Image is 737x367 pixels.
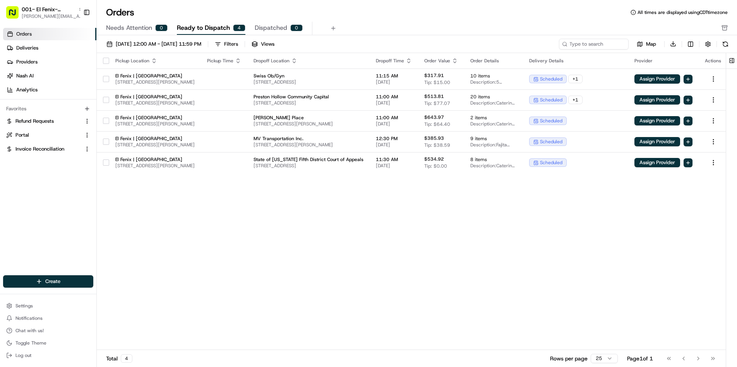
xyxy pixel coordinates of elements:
button: Assign Provider [634,74,680,84]
span: Settings [15,303,33,309]
div: Pickup Location [115,58,195,64]
button: Filters [211,39,242,50]
span: Toggle Theme [15,340,46,346]
span: [STREET_ADDRESS][PERSON_NAME] [115,163,195,169]
div: Delivery Details [529,58,622,64]
button: Assign Provider [634,137,680,146]
div: + 1 [568,75,583,83]
span: $643.97 [424,114,444,120]
span: Analytics [16,86,38,93]
div: Favorites [3,103,93,115]
span: El Fenix | [GEOGRAPHIC_DATA] [115,135,195,142]
div: Provider [634,58,692,64]
span: Log out [15,352,31,358]
div: Actions [705,58,722,64]
div: Filters [224,41,238,48]
span: [STREET_ADDRESS][PERSON_NAME] [115,142,195,148]
span: scheduled [540,118,562,124]
span: [STREET_ADDRESS][PERSON_NAME] [254,121,363,127]
div: 4 [233,24,245,31]
span: scheduled [540,76,562,82]
span: Notifications [15,315,43,321]
span: Create [45,278,60,285]
div: Dropoff Time [376,58,412,64]
h1: Orders [106,6,134,19]
span: MV Transportation Inc. [254,135,363,142]
button: Refresh [720,39,731,50]
span: 9 items [470,135,517,142]
span: Description: 5 Enchilada Family Meals, 1 Guacamole, 1 Chili con Queso, 1 Gallon Sweet Tea, 1 Gall... [470,79,517,85]
div: 4 [121,354,132,363]
span: Ready to Dispatch [177,23,230,33]
span: El Fenix | [GEOGRAPHIC_DATA] [115,156,195,163]
input: Type to search [559,39,629,50]
span: All times are displayed using CDT timezone [638,9,728,15]
a: Portal [6,132,81,139]
span: Tip: $38.59 [424,142,450,148]
button: Log out [3,350,93,361]
span: Needs Attention [106,23,152,33]
button: Refund Requests [3,115,93,127]
div: Order Value [424,58,458,64]
span: 11:30 AM [376,156,412,163]
span: Description: Fajita Party Pack, Fajita Family Meal, Corn Tortillas, Guacamole, Sopapillas, Gallon... [470,142,517,148]
button: Portal [3,129,93,141]
p: Rows per page [550,355,588,362]
span: Invoice Reconciliation [15,146,64,153]
span: Tip: $64.40 [424,121,450,127]
button: Toggle Theme [3,338,93,348]
button: Assign Provider [634,95,680,105]
div: Pickup Time [207,58,241,64]
span: 10 items [470,73,517,79]
span: [DATE] [376,142,412,148]
div: Order Details [470,58,517,64]
span: [STREET_ADDRESS] [254,100,363,106]
div: + 1 [568,96,583,104]
span: 12:30 PM [376,135,412,142]
span: [STREET_ADDRESS] [254,163,363,169]
span: Tip: $15.00 [424,79,450,86]
span: Providers [16,58,38,65]
span: Description: Catering order including Taco & Enchilada Party Pack, Cheese Enchiladas, Chicken & S... [470,100,517,106]
span: [DATE] [376,100,412,106]
span: Tip: $0.00 [424,163,447,169]
span: $385.93 [424,135,444,141]
span: 11:00 AM [376,94,412,100]
span: Portal [15,132,29,139]
span: [DATE] [376,163,412,169]
button: 001- El Fenix- [GEOGRAPHIC_DATA][PERSON_NAME][EMAIL_ADDRESS][DOMAIN_NAME] [3,3,80,22]
a: Orders [3,28,96,40]
button: 001- El Fenix- [GEOGRAPHIC_DATA] [22,5,75,13]
span: Description: Catering order for Staff Party: Fajita Party Pack (serves 12) with chicken & skirt s... [470,121,517,127]
span: [STREET_ADDRESS][PERSON_NAME] [254,142,363,148]
span: Orders [16,31,32,38]
span: [PERSON_NAME] Place [254,115,363,121]
a: Deliveries [3,42,96,54]
div: 0 [290,24,303,31]
span: scheduled [540,97,562,103]
button: Map [632,39,661,49]
button: [PERSON_NAME][EMAIL_ADDRESS][DOMAIN_NAME] [22,13,84,19]
span: Chat with us! [15,328,44,334]
a: Analytics [3,84,96,96]
button: Invoice Reconciliation [3,143,93,155]
span: El Fenix | [GEOGRAPHIC_DATA] [115,73,195,79]
span: scheduled [540,159,562,166]
a: Nash AI [3,70,96,82]
span: Views [261,41,274,48]
span: 11:00 AM [376,115,412,121]
span: $513.81 [424,93,444,99]
a: Refund Requests [6,118,81,125]
a: Providers [3,56,96,68]
div: Total [106,354,132,363]
span: [DATE] [376,121,412,127]
span: Preston Hollow Community Capital [254,94,363,100]
span: [STREET_ADDRESS][PERSON_NAME] [115,121,195,127]
button: Chat with us! [3,325,93,336]
span: [DATE] [376,79,412,85]
span: Tip: $77.07 [424,100,450,106]
span: scheduled [540,139,562,145]
span: [DATE] 12:00 AM - [DATE] 11:59 PM [116,41,201,48]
